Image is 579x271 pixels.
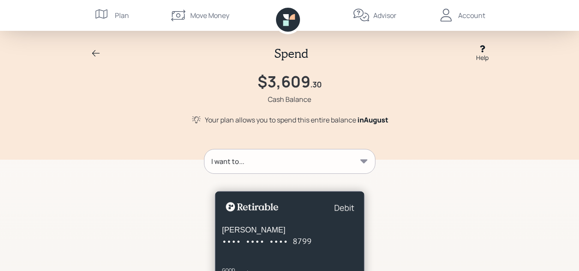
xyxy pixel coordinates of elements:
div: Advisor [373,10,396,21]
h2: Spend [274,46,308,61]
div: I want to... [211,156,244,167]
div: Cash Balance [268,94,311,104]
h1: $3,609 [258,72,310,91]
div: Account [458,10,485,21]
div: Move Money [190,10,229,21]
div: Your plan allows you to spend this entire balance [205,115,388,125]
div: Help [476,53,489,62]
span: in August [357,115,388,125]
h4: .30 [310,80,322,89]
div: Plan [115,10,129,21]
